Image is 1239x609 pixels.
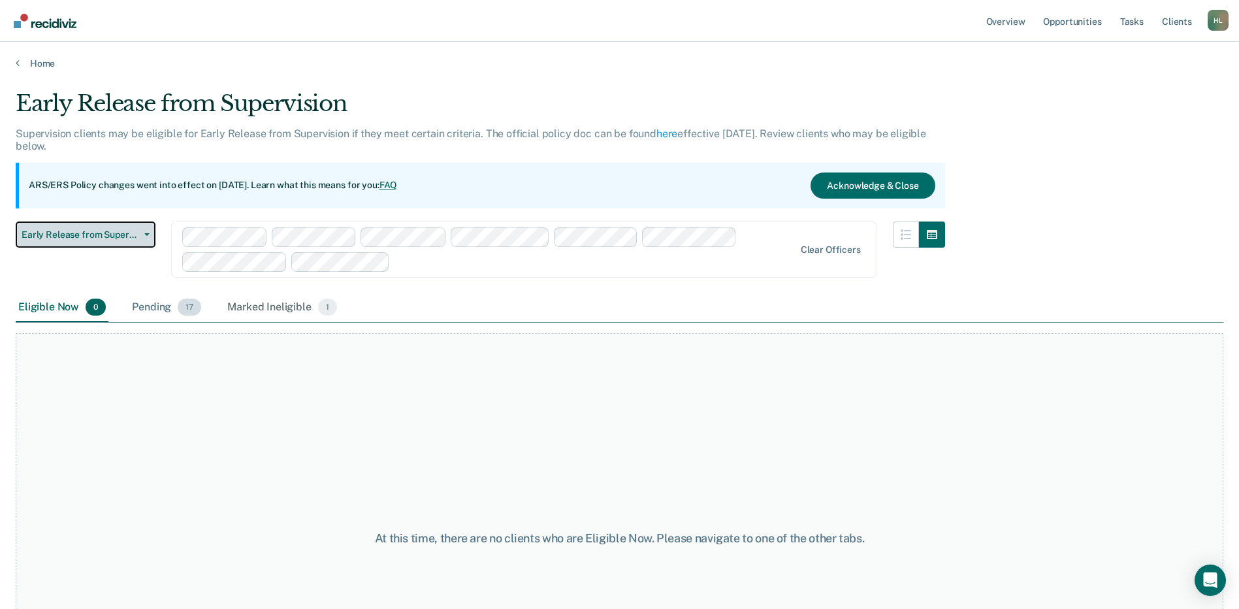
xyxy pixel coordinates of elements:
[86,299,106,316] span: 0
[225,293,340,322] div: Marked Ineligible1
[1195,565,1226,596] div: Open Intercom Messenger
[16,293,108,322] div: Eligible Now0
[178,299,201,316] span: 17
[29,179,397,192] p: ARS/ERS Policy changes went into effect on [DATE]. Learn what this means for you:
[129,293,204,322] div: Pending17
[811,173,935,199] button: Acknowledge & Close
[16,222,155,248] button: Early Release from Supervision
[318,531,922,546] div: At this time, there are no clients who are Eligible Now. Please navigate to one of the other tabs.
[16,90,945,127] div: Early Release from Supervision
[318,299,337,316] span: 1
[1208,10,1229,31] div: H L
[22,229,139,240] span: Early Release from Supervision
[1208,10,1229,31] button: Profile dropdown button
[656,127,677,140] a: here
[801,244,861,255] div: Clear officers
[379,180,398,190] a: FAQ
[14,14,76,28] img: Recidiviz
[16,127,926,152] p: Supervision clients may be eligible for Early Release from Supervision if they meet certain crite...
[16,58,1223,69] a: Home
